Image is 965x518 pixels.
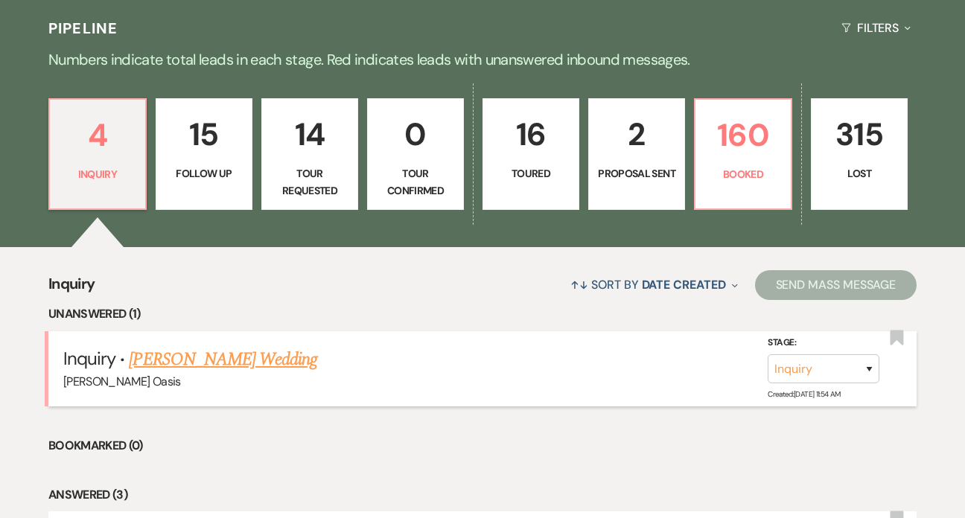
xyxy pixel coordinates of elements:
[367,98,464,210] a: 0Tour Confirmed
[755,270,917,300] button: Send Mass Message
[768,389,840,399] span: Created: [DATE] 11:54 AM
[48,272,95,304] span: Inquiry
[564,265,743,304] button: Sort By Date Created
[704,166,782,182] p: Booked
[59,110,136,160] p: 4
[129,346,317,373] a: [PERSON_NAME] Wedding
[48,485,917,505] li: Answered (3)
[482,98,579,210] a: 16Toured
[48,98,147,210] a: 4Inquiry
[811,98,908,210] a: 315Lost
[642,277,726,292] span: Date Created
[694,98,792,210] a: 160Booked
[377,109,454,159] p: 0
[271,165,348,199] p: Tour Requested
[156,98,252,210] a: 15Follow Up
[48,436,917,455] li: Bookmarked (0)
[48,304,917,324] li: Unanswered (1)
[598,109,675,159] p: 2
[63,374,181,389] span: [PERSON_NAME] Oasis
[271,109,348,159] p: 14
[570,277,588,292] span: ↑↓
[63,347,115,370] span: Inquiry
[588,98,685,210] a: 2Proposal Sent
[821,109,898,159] p: 315
[598,165,675,182] p: Proposal Sent
[48,18,118,39] h3: Pipeline
[261,98,358,210] a: 14Tour Requested
[377,165,454,199] p: Tour Confirmed
[835,8,917,48] button: Filters
[492,109,570,159] p: 16
[165,165,243,182] p: Follow Up
[704,110,782,160] p: 160
[59,166,136,182] p: Inquiry
[165,109,243,159] p: 15
[768,335,879,351] label: Stage:
[821,165,898,182] p: Lost
[492,165,570,182] p: Toured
